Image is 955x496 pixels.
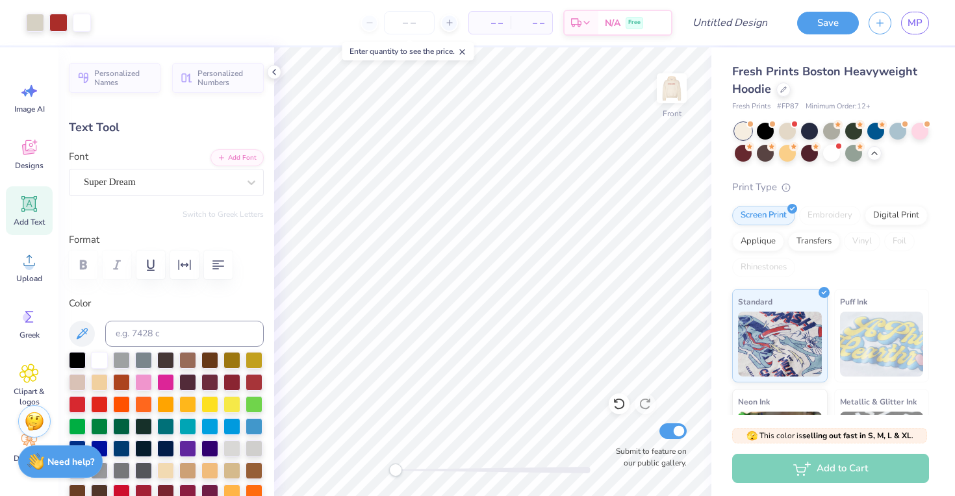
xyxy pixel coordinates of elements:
[797,12,859,34] button: Save
[105,321,264,347] input: e.g. 7428 c
[840,412,924,477] img: Metallic & Glitter Ink
[605,16,620,30] span: N/A
[777,101,799,112] span: # FP87
[19,330,40,340] span: Greek
[738,395,770,408] span: Neon Ink
[210,149,264,166] button: Add Font
[628,18,641,27] span: Free
[732,180,929,195] div: Print Type
[14,217,45,227] span: Add Text
[732,206,795,225] div: Screen Print
[69,119,264,136] div: Text Tool
[908,16,923,31] span: MP
[15,160,44,171] span: Designs
[732,258,795,277] div: Rhinestones
[732,64,917,97] span: Fresh Prints Boston Heavyweight Hoodie
[738,295,772,308] span: Standard
[732,101,770,112] span: Fresh Prints
[799,206,861,225] div: Embroidery
[518,16,544,30] span: – –
[8,386,51,407] span: Clipart & logos
[389,464,402,477] div: Accessibility label
[901,12,929,34] a: MP
[94,69,153,87] span: Personalized Names
[663,108,681,119] div: Front
[840,395,917,408] span: Metallic & Glitter Ink
[865,206,928,225] div: Digital Print
[788,232,840,251] div: Transfers
[69,149,88,164] label: Font
[738,412,822,477] img: Neon Ink
[172,63,264,93] button: Personalized Numbers
[840,295,867,308] span: Puff Ink
[14,104,45,114] span: Image AI
[609,445,687,469] label: Submit to feature on our public gallery.
[477,16,503,30] span: – –
[802,430,911,441] strong: selling out fast in S, M, L & XL
[183,209,264,219] button: Switch to Greek Letters
[738,312,822,377] img: Standard
[659,75,685,101] img: Front
[16,273,42,284] span: Upload
[384,11,435,34] input: – –
[840,312,924,377] img: Puff Ink
[844,232,880,251] div: Vinyl
[682,10,778,36] input: Untitled Design
[884,232,915,251] div: Foil
[47,456,94,468] strong: Need help?
[732,232,784,251] div: Applique
[197,69,256,87] span: Personalized Numbers
[806,101,871,112] span: Minimum Order: 12 +
[69,296,264,311] label: Color
[342,42,474,60] div: Enter quantity to see the price.
[69,63,160,93] button: Personalized Names
[746,430,758,442] span: 🫣
[69,232,264,247] label: Format
[746,430,913,441] span: This color is .
[14,453,45,464] span: Decorate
